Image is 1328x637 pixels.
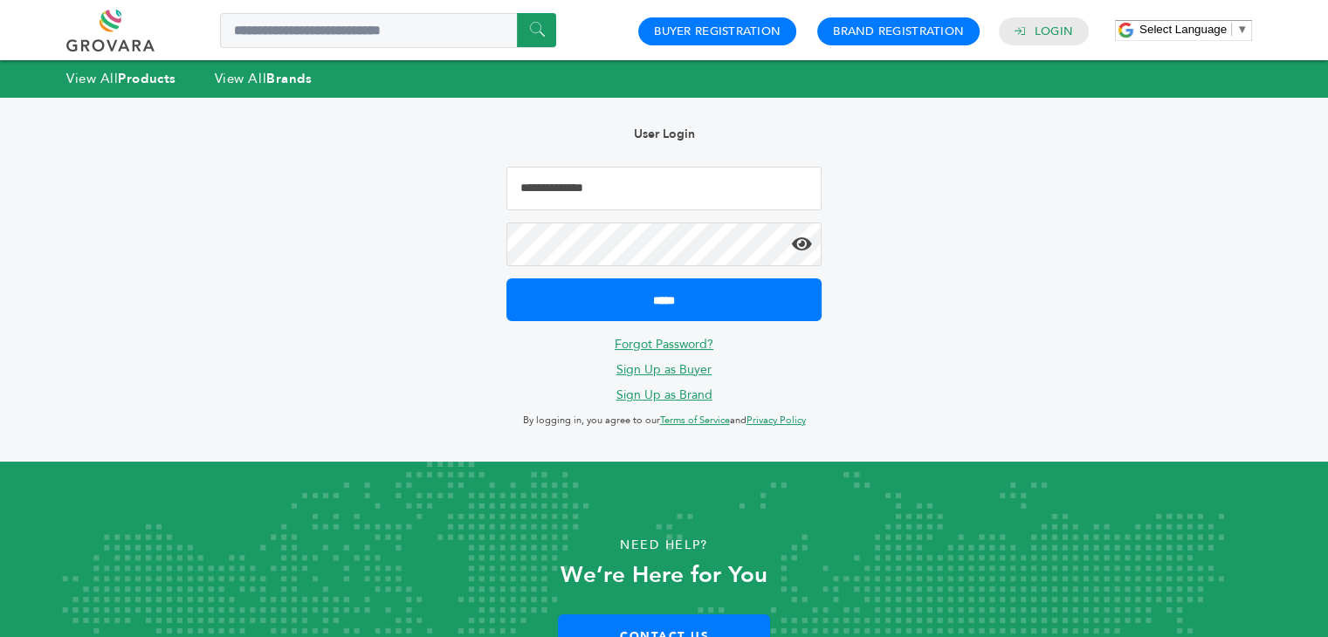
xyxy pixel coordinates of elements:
a: Terms of Service [660,414,730,427]
a: Brand Registration [833,24,964,39]
span: ​ [1231,23,1232,36]
strong: Brands [266,70,312,87]
input: Email Address [506,167,821,210]
a: Forgot Password? [615,336,713,353]
strong: We’re Here for You [561,559,767,591]
span: Select Language [1139,23,1227,36]
b: User Login [634,126,695,142]
a: Select Language​ [1139,23,1248,36]
a: Privacy Policy [747,414,806,427]
a: View AllProducts [66,70,176,87]
strong: Products [118,70,175,87]
p: Need Help? [66,532,1262,558]
a: Login [1035,24,1073,39]
input: Password [506,223,821,266]
a: Sign Up as Buyer [616,361,712,378]
input: Search a product or brand... [220,13,556,48]
a: View AllBrands [215,70,313,87]
span: ▼ [1236,23,1248,36]
a: Buyer Registration [654,24,781,39]
p: By logging in, you agree to our and [506,410,821,431]
a: Sign Up as Brand [616,387,712,403]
